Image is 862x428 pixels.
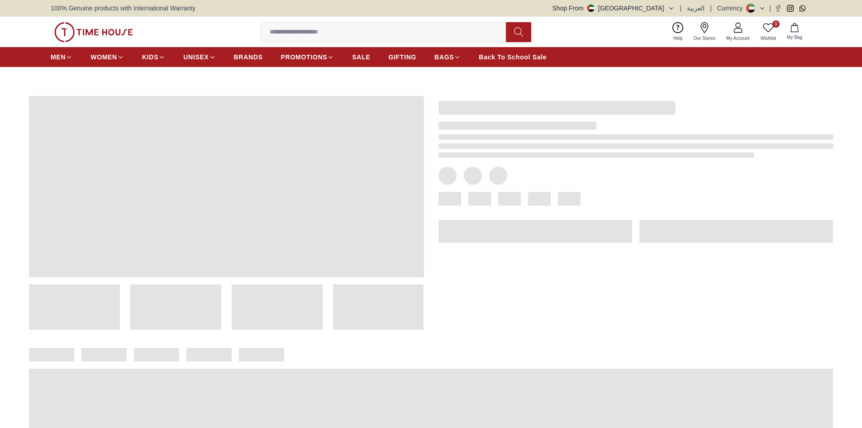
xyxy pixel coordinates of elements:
[51,53,66,62] span: MEN
[670,35,686,42] span: Help
[769,4,771,13] span: |
[51,4,195,13] span: 100% Genuine products with International Warranty
[388,53,416,62] span: GIFTING
[142,53,158,62] span: KIDS
[281,49,334,65] a: PROMOTIONS
[688,20,721,43] a: Our Stores
[479,49,547,65] a: Back To School Sale
[668,20,688,43] a: Help
[142,49,165,65] a: KIDS
[234,49,263,65] a: BRANDS
[710,4,712,13] span: |
[690,35,719,42] span: Our Stores
[755,20,781,43] a: 0Wishlist
[90,53,117,62] span: WOMEN
[717,4,747,13] div: Currency
[183,49,215,65] a: UNISEX
[787,5,794,12] a: Instagram
[434,49,461,65] a: BAGS
[799,5,806,12] a: Whatsapp
[687,4,705,13] button: العربية
[783,34,806,41] span: My Bag
[281,53,328,62] span: PROMOTIONS
[587,5,595,12] img: United Arab Emirates
[352,49,370,65] a: SALE
[51,49,72,65] a: MEN
[90,49,124,65] a: WOMEN
[552,4,675,13] button: Shop From[GEOGRAPHIC_DATA]
[781,21,808,43] button: My Bag
[234,53,263,62] span: BRANDS
[772,20,780,28] span: 0
[479,53,547,62] span: Back To School Sale
[680,4,682,13] span: |
[388,49,416,65] a: GIFTING
[434,53,454,62] span: BAGS
[352,53,370,62] span: SALE
[54,22,133,42] img: ...
[775,5,781,12] a: Facebook
[757,35,780,42] span: Wishlist
[183,53,209,62] span: UNISEX
[723,35,753,42] span: My Account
